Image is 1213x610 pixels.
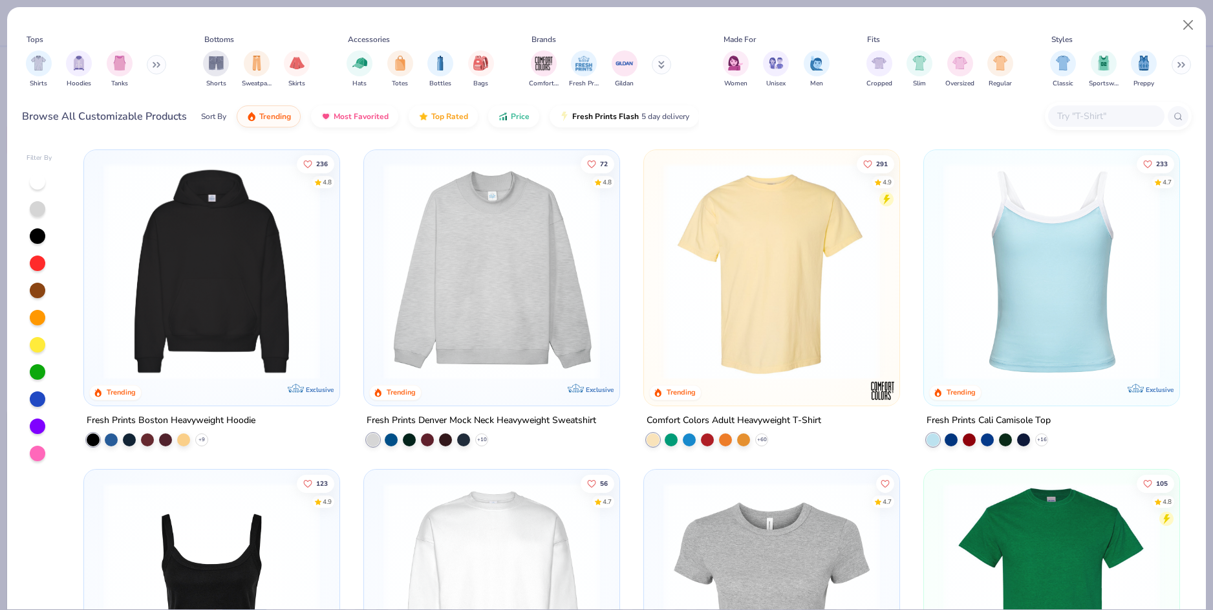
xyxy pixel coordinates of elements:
span: Totes [392,79,408,89]
img: trending.gif [246,111,257,122]
div: filter for Hoodies [66,50,92,89]
span: 5 day delivery [641,109,689,124]
button: filter button [66,50,92,89]
img: Comfort Colors Image [534,54,553,73]
button: filter button [26,50,52,89]
button: Trending [237,105,301,127]
button: filter button [945,50,974,89]
span: Regular [989,79,1012,89]
img: Bags Image [473,56,488,71]
span: Bottles [429,79,451,89]
button: filter button [763,50,789,89]
button: Like [1137,155,1174,173]
img: Hoodies Image [72,56,86,71]
button: filter button [427,50,453,89]
span: Price [511,111,530,122]
button: Like [297,474,335,492]
img: Bottles Image [433,56,447,71]
div: filter for Women [723,50,749,89]
button: filter button [347,50,372,89]
div: 4.8 [323,177,332,187]
img: Shorts Image [209,56,224,71]
span: Unisex [766,79,786,89]
span: 233 [1156,160,1168,167]
span: Shirts [30,79,47,89]
span: Fresh Prints Flash [572,111,639,122]
span: 56 [600,480,608,486]
img: Slim Image [912,56,927,71]
div: Bottoms [204,34,234,45]
img: Skirts Image [290,56,305,71]
span: Skirts [288,79,305,89]
span: Preppy [1133,79,1154,89]
span: Hats [352,79,367,89]
div: filter for Cropped [866,50,892,89]
span: Top Rated [431,111,468,122]
button: Like [581,155,614,173]
span: + 9 [199,436,205,444]
button: Most Favorited [311,105,398,127]
div: filter for Shirts [26,50,52,89]
div: filter for Slim [907,50,932,89]
button: Price [488,105,539,127]
button: filter button [203,50,229,89]
div: filter for Comfort Colors [529,50,559,89]
span: Exclusive [306,386,334,394]
span: Men [810,79,823,89]
div: Made For [724,34,756,45]
div: filter for Tanks [107,50,133,89]
div: filter for Gildan [612,50,638,89]
div: filter for Hats [347,50,372,89]
span: + 16 [1036,436,1046,444]
span: Tanks [111,79,128,89]
span: 123 [317,480,328,486]
img: Cropped Image [872,56,886,71]
button: filter button [387,50,413,89]
button: Top Rated [409,105,478,127]
div: filter for Regular [987,50,1013,89]
img: Sportswear Image [1097,56,1111,71]
img: a25d9891-da96-49f3-a35e-76288174bf3a [937,163,1166,380]
img: Oversized Image [952,56,967,71]
div: Accessories [348,34,390,45]
img: 91acfc32-fd48-4d6b-bdad-a4c1a30ac3fc [97,163,327,380]
span: Exclusive [586,386,614,394]
span: + 60 [757,436,766,444]
div: Sort By [201,111,226,122]
div: 4.9 [323,497,332,507]
span: Gildan [615,79,634,89]
div: 4.7 [603,497,612,507]
span: Trending [259,111,291,122]
div: filter for Shorts [203,50,229,89]
div: 4.7 [883,497,892,507]
span: 291 [876,160,888,167]
img: flash.gif [559,111,570,122]
span: 72 [600,160,608,167]
span: Fresh Prints [569,79,599,89]
button: Close [1176,13,1201,38]
img: f5d85501-0dbb-4ee4-b115-c08fa3845d83 [377,163,606,380]
div: filter for Oversized [945,50,974,89]
input: Try "T-Shirt" [1056,109,1155,124]
span: Oversized [945,79,974,89]
div: filter for Bottles [427,50,453,89]
div: Tops [27,34,43,45]
button: filter button [612,50,638,89]
img: Unisex Image [769,56,784,71]
button: filter button [1089,50,1119,89]
img: TopRated.gif [418,111,429,122]
img: Classic Image [1056,56,1071,71]
span: Sweatpants [242,79,272,89]
div: Browse All Customizable Products [22,109,187,124]
button: filter button [107,50,133,89]
button: filter button [242,50,272,89]
img: Gildan Image [615,54,634,73]
div: 4.8 [603,177,612,187]
span: Classic [1053,79,1073,89]
button: filter button [987,50,1013,89]
span: Exclusive [1145,386,1173,394]
div: Fits [867,34,880,45]
button: filter button [468,50,494,89]
button: Like [581,474,614,492]
span: Women [724,79,747,89]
